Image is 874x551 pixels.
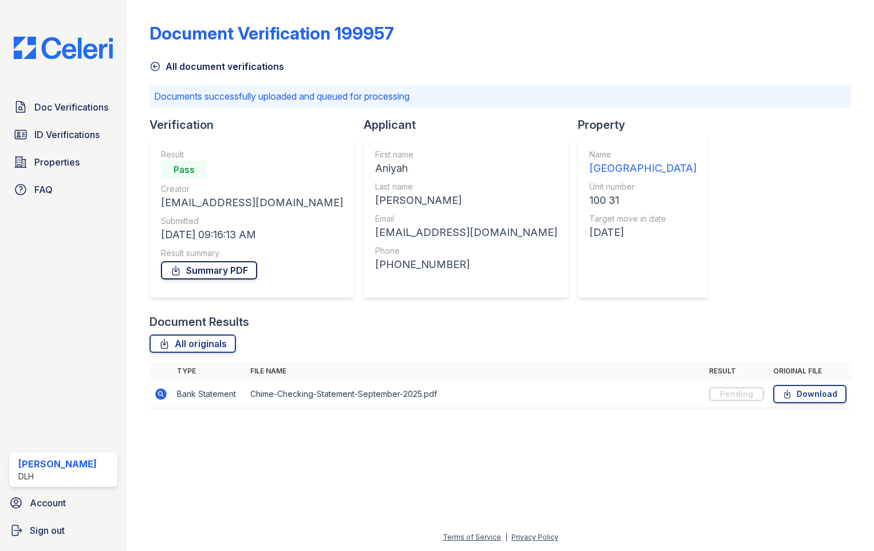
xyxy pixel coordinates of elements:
div: Pass [161,160,207,179]
th: Result [704,362,769,380]
div: [PERSON_NAME] [375,192,557,208]
p: Documents successfully uploaded and queued for processing [154,89,847,103]
div: First name [375,149,557,160]
span: Doc Verifications [34,100,108,114]
div: Target move in date [589,213,696,225]
a: Doc Verifications [9,96,117,119]
div: 100 31 [589,192,696,208]
th: File name [246,362,704,380]
span: ID Verifications [34,128,100,141]
th: Original file [769,362,851,380]
span: Sign out [30,524,65,537]
div: Result summary [161,247,343,259]
span: Properties [34,155,80,169]
div: Unit number [589,181,696,192]
div: Pending [709,387,764,401]
div: Property [578,117,717,133]
td: Chime-Checking-Statement-September-2025.pdf [246,380,704,408]
span: FAQ [34,183,53,196]
div: Aniyah [375,160,557,176]
a: FAQ [9,178,117,201]
div: Applicant [364,117,578,133]
a: Account [5,491,122,514]
a: Terms of Service [443,533,501,541]
a: Download [773,385,847,403]
div: [GEOGRAPHIC_DATA] [589,160,696,176]
div: [EMAIL_ADDRESS][DOMAIN_NAME] [161,195,343,211]
div: Name [589,149,696,160]
div: DLH [18,471,97,482]
div: Phone [375,245,557,257]
div: Last name [375,181,557,192]
div: [EMAIL_ADDRESS][DOMAIN_NAME] [375,225,557,241]
div: Document Results [149,314,249,330]
a: Name [GEOGRAPHIC_DATA] [589,149,696,176]
a: All originals [149,334,236,353]
a: All document verifications [149,60,284,73]
div: Submitted [161,215,343,227]
div: Document Verification 199957 [149,23,394,44]
div: Result [161,149,343,160]
div: [PERSON_NAME] [18,457,97,471]
a: Summary PDF [161,261,257,280]
a: Sign out [5,519,122,542]
div: [DATE] [589,225,696,241]
td: Bank Statement [172,380,246,408]
img: CE_Logo_Blue-a8612792a0a2168367f1c8372b55b34899dd931a85d93a1a3d3e32e68fde9ad4.png [5,37,122,59]
div: Creator [161,183,343,195]
span: Account [30,496,66,510]
div: Verification [149,117,364,133]
div: | [505,533,507,541]
div: [DATE] 09:16:13 AM [161,227,343,243]
div: [PHONE_NUMBER] [375,257,557,273]
div: Email [375,213,557,225]
a: ID Verifications [9,123,117,146]
th: Type [172,362,246,380]
a: Properties [9,151,117,174]
a: Privacy Policy [511,533,558,541]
